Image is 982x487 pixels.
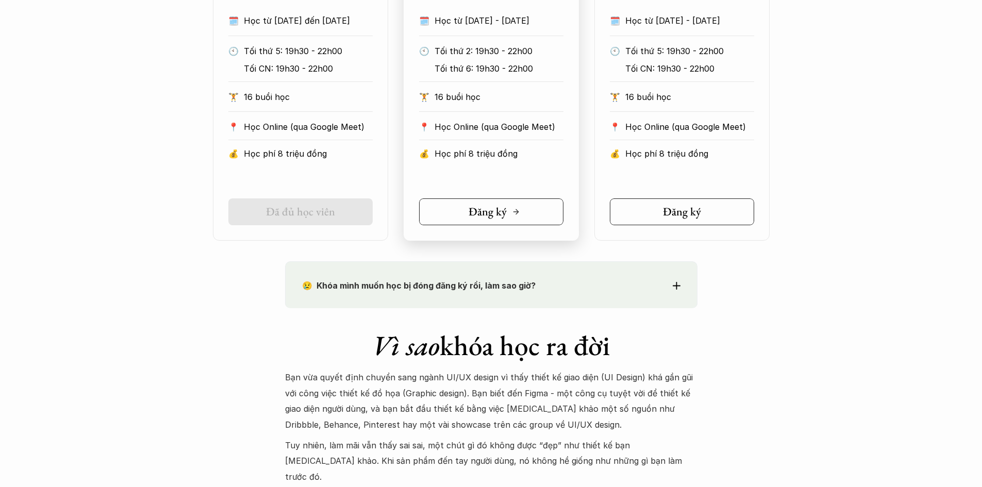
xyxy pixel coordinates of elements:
[419,43,429,59] p: 🕙
[285,329,697,362] h1: khóa học ra đời
[419,146,429,161] p: 💰
[372,327,440,363] em: Vì sao
[266,205,335,219] h5: Đã đủ học viên
[419,89,429,105] p: 🏋️
[244,146,373,161] p: Học phí 8 triệu đồng
[244,13,373,28] p: Học từ [DATE] đến [DATE]
[419,122,429,132] p: 📍
[435,119,563,135] p: Học Online (qua Google Meet)
[435,146,563,161] p: Học phí 8 triệu đồng
[244,89,373,105] p: 16 buổi học
[228,13,239,28] p: 🗓️
[625,119,754,135] p: Học Online (qua Google Meet)
[228,122,239,132] p: 📍
[663,205,701,219] h5: Đăng ký
[244,61,388,76] p: Tối CN: 19h30 - 22h00
[625,61,769,76] p: Tối CN: 19h30 - 22h00
[625,43,769,59] p: Tối thứ 5: 19h30 - 22h00
[625,146,754,161] p: Học phí 8 triệu đồng
[610,198,754,225] a: Đăng ký
[610,43,620,59] p: 🕙
[419,13,429,28] p: 🗓️
[610,122,620,132] p: 📍
[625,89,754,105] p: 16 buổi học
[228,146,239,161] p: 💰
[625,13,754,28] p: Học từ [DATE] - [DATE]
[435,13,563,28] p: Học từ [DATE] - [DATE]
[244,119,373,135] p: Học Online (qua Google Meet)
[435,61,578,76] p: Tối thứ 6: 19h30 - 22h00
[435,89,563,105] p: 16 buổi học
[302,280,536,291] strong: 😢 Khóa mình muốn học bị đóng đăng ký rồi, làm sao giờ?
[228,43,239,59] p: 🕙
[285,438,697,484] p: Tuy nhiên, làm mãi vẫn thấy sai sai, một chút gì đó không được “đẹp” như thiết kế bạn [MEDICAL_DA...
[610,146,620,161] p: 💰
[610,89,620,105] p: 🏋️
[285,370,697,432] p: Bạn vừa quyết định chuyển sang ngành UI/UX design vì thấy thiết kế giao diện (UI Design) khá gần ...
[419,198,563,225] a: Đăng ký
[228,89,239,105] p: 🏋️
[435,43,578,59] p: Tối thứ 2: 19h30 - 22h00
[610,13,620,28] p: 🗓️
[244,43,388,59] p: Tối thứ 5: 19h30 - 22h00
[469,205,507,219] h5: Đăng ký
